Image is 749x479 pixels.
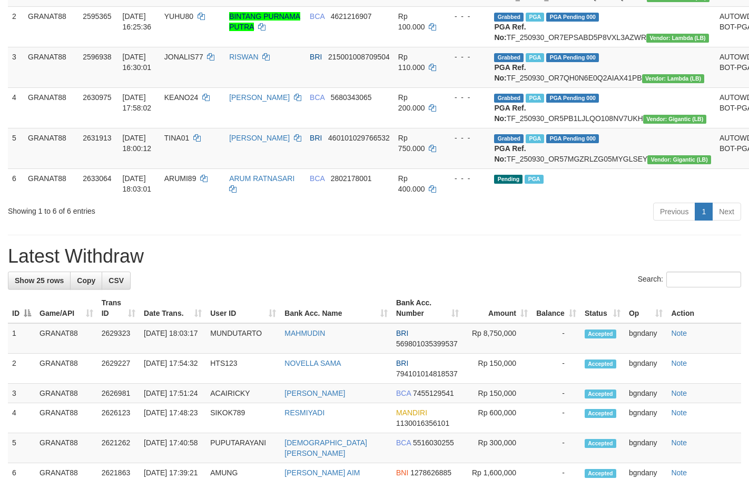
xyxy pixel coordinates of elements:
td: HTS123 [206,354,280,384]
td: GRANAT88 [35,384,97,403]
a: Note [671,389,687,397]
a: Copy [70,272,102,290]
span: PGA Pending [546,53,599,62]
label: Search: [638,272,741,287]
span: Marked by bgndany [526,13,544,22]
th: Amount: activate to sort column ascending [463,293,532,323]
span: Copy 569801035399537 to clipboard [396,340,458,348]
span: Grabbed [494,53,524,62]
span: Grabbed [494,134,524,143]
div: - - - [446,52,486,62]
td: GRANAT88 [24,128,78,168]
span: BCA [396,438,411,447]
th: User ID: activate to sort column ascending [206,293,280,323]
td: GRANAT88 [24,6,78,47]
span: Copy 5516030255 to clipboard [413,438,454,447]
a: Previous [653,203,695,221]
span: Grabbed [494,13,524,22]
span: Grabbed [494,94,524,103]
span: JONALIS77 [164,53,203,61]
td: GRANAT88 [35,354,97,384]
span: Rp 400.000 [398,174,425,193]
a: MAHMUDIN [284,329,325,337]
a: Note [671,359,687,367]
td: Rp 150,000 [463,354,532,384]
span: CSV [109,276,124,285]
td: 1 [8,323,35,354]
a: Show 25 rows [8,272,71,290]
a: Note [671,468,687,477]
th: Status: activate to sort column ascending [580,293,625,323]
span: BRI [396,359,408,367]
a: [PERSON_NAME] [229,93,290,102]
span: Rp 100.000 [398,12,425,31]
b: PGA Ref. No: [494,104,526,123]
a: NOVELLA SAMA [284,359,341,367]
input: Search: [666,272,741,287]
th: Date Trans.: activate to sort column ascending [140,293,206,323]
span: Copy 2802178001 to clipboard [331,174,372,183]
span: Show 25 rows [15,276,64,285]
span: KEANO24 [164,93,199,102]
span: MANDIRI [396,408,427,417]
td: [DATE] 18:03:17 [140,323,206,354]
a: Note [671,329,687,337]
span: 2630975 [83,93,112,102]
span: Copy 215001008709504 to clipboard [328,53,390,61]
span: [DATE] 16:25:36 [123,12,152,31]
b: PGA Ref. No: [494,144,526,163]
td: 6 [8,168,24,198]
td: bgndany [625,384,667,403]
span: Marked by bgndany [526,134,544,143]
div: - - - [446,173,486,184]
th: Trans ID: activate to sort column ascending [97,293,140,323]
span: BRI [310,53,322,61]
span: BRI [310,134,322,142]
span: Copy 460101029766532 to clipboard [328,134,390,142]
th: Bank Acc. Number: activate to sort column ascending [392,293,463,323]
td: 4 [8,87,24,128]
a: Note [671,438,687,447]
td: Rp 8,750,000 [463,323,532,354]
span: Rp 200.000 [398,93,425,112]
td: 2 [8,6,24,47]
a: Note [671,408,687,417]
td: bgndany [625,403,667,433]
span: Copy 1278626885 to clipboard [410,468,451,477]
th: Action [667,293,741,323]
a: RESMIYADI [284,408,324,417]
a: [PERSON_NAME] [229,134,290,142]
td: SIKOK789 [206,403,280,433]
span: 2596938 [83,53,112,61]
td: 3 [8,384,35,403]
span: Accepted [585,360,616,368]
td: 2626981 [97,384,140,403]
span: Vendor URL: https://dashboard.q2checkout.com/secure [646,34,709,43]
span: [DATE] 17:58:02 [123,93,152,112]
div: - - - [446,133,486,143]
td: 5 [8,128,24,168]
td: - [532,403,580,433]
td: Rp 600,000 [463,403,532,433]
td: GRANAT88 [35,403,97,433]
a: [PERSON_NAME] AIM [284,468,360,477]
a: CSV [102,272,131,290]
td: bgndany [625,433,667,463]
a: Next [712,203,741,221]
a: BINTANG PURNAMA PUTRA [229,12,300,31]
td: 2629227 [97,354,140,384]
td: MUNDUTARTO [206,323,280,354]
span: Copy 794101014818537 to clipboard [396,370,458,378]
td: bgndany [625,323,667,354]
td: [DATE] 17:40:58 [140,433,206,463]
span: BCA [310,174,324,183]
span: 2595365 [83,12,112,21]
b: PGA Ref. No: [494,23,526,42]
td: GRANAT88 [24,47,78,87]
td: Rp 300,000 [463,433,532,463]
td: 2621262 [97,433,140,463]
b: PGA Ref. No: [494,63,526,82]
td: - [532,354,580,384]
span: Accepted [585,390,616,398]
td: PUPUTARAYANI [206,433,280,463]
